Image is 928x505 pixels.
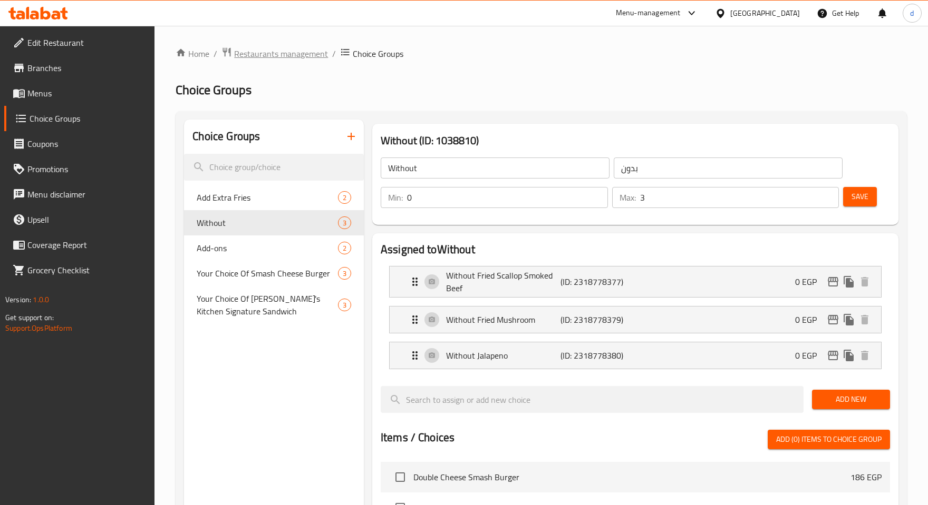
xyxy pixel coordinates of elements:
p: 0 EGP [795,313,825,326]
input: search [381,386,804,413]
div: Expand [390,266,881,297]
a: Grocery Checklist [4,258,155,283]
span: Add New [820,393,882,406]
div: [GEOGRAPHIC_DATA] [730,7,800,19]
p: 186 EGP [850,471,882,483]
span: Add Extra Fries [197,191,338,204]
h2: Items / Choices [381,430,455,445]
li: Expand [381,338,890,373]
span: Select choice [389,466,411,488]
div: Choices [338,299,351,311]
span: Version: [5,293,31,306]
div: Add Extra Fries2 [184,185,364,210]
li: / [214,47,217,60]
span: Choice Groups [176,78,252,102]
span: Get support on: [5,311,54,324]
span: Coupons [27,137,147,150]
button: delete [857,312,873,328]
span: Menus [27,87,147,100]
span: Coverage Report [27,239,147,251]
button: edit [825,348,841,363]
span: Your Choice Of Smash Cheese Burger [197,267,338,280]
p: (ID: 2318778379) [560,313,636,326]
a: Edit Restaurant [4,30,155,55]
li: / [332,47,336,60]
div: Your Choice Of Smash Cheese Burger3 [184,261,364,286]
h3: Without (ID: 1038810) [381,132,890,149]
div: Choices [338,267,351,280]
a: Home [176,47,209,60]
span: Branches [27,62,147,74]
span: Double Cheese Smash Burger [413,471,850,483]
span: Edit Restaurant [27,36,147,49]
div: Add-ons2 [184,235,364,261]
p: Min: [388,191,403,204]
input: search [184,154,364,181]
li: Expand [381,302,890,338]
span: Choice Groups [30,112,147,125]
div: Choices [338,242,351,254]
span: 2 [339,193,351,203]
span: Your Choice Of [PERSON_NAME]'s Kitchen Signature Sandwich [197,292,338,318]
span: Menu disclaimer [27,188,147,201]
h2: Assigned to Without [381,242,890,258]
p: Without Jalapeno [446,349,560,362]
button: delete [857,348,873,363]
button: delete [857,274,873,290]
li: Expand [381,262,890,302]
button: duplicate [841,348,857,363]
button: edit [825,312,841,328]
span: Add-ons [197,242,338,254]
span: 3 [339,218,351,228]
a: Choice Groups [4,106,155,131]
button: duplicate [841,312,857,328]
span: 3 [339,269,351,279]
p: 0 EGP [795,275,825,288]
span: Grocery Checklist [27,264,147,276]
div: Without3 [184,210,364,235]
span: 2 [339,243,351,253]
span: d [910,7,914,19]
span: Promotions [27,163,147,175]
div: Expand [390,342,881,369]
p: 0 EGP [795,349,825,362]
span: Choice Groups [353,47,403,60]
div: Expand [390,306,881,333]
p: (ID: 2318778377) [560,275,636,288]
p: (ID: 2318778380) [560,349,636,362]
span: 1.0.0 [33,293,49,306]
a: Upsell [4,207,155,232]
div: Menu-management [616,7,681,19]
p: Max: [620,191,636,204]
span: 3 [339,300,351,310]
h2: Choice Groups [192,128,260,144]
button: Save [843,187,877,206]
span: Save [852,190,868,203]
a: Promotions [4,156,155,182]
button: edit [825,274,841,290]
button: duplicate [841,274,857,290]
span: Restaurants management [234,47,328,60]
a: Support.OpsPlatform [5,321,72,335]
nav: breadcrumb [176,47,907,61]
a: Menu disclaimer [4,182,155,207]
a: Coupons [4,131,155,156]
a: Coverage Report [4,232,155,258]
span: Upsell [27,213,147,226]
a: Menus [4,81,155,106]
a: Branches [4,55,155,81]
button: Add New [812,390,890,409]
a: Restaurants management [221,47,328,61]
div: Your Choice Of [PERSON_NAME]'s Kitchen Signature Sandwich3 [184,286,364,324]
span: Add (0) items to choice group [776,433,882,446]
p: Without Fried Scallop Smoked Beef [446,269,560,294]
p: Without Fried Mushroom [446,313,560,326]
div: Choices [338,191,351,204]
span: Without [197,216,338,229]
button: Add (0) items to choice group [768,430,890,449]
